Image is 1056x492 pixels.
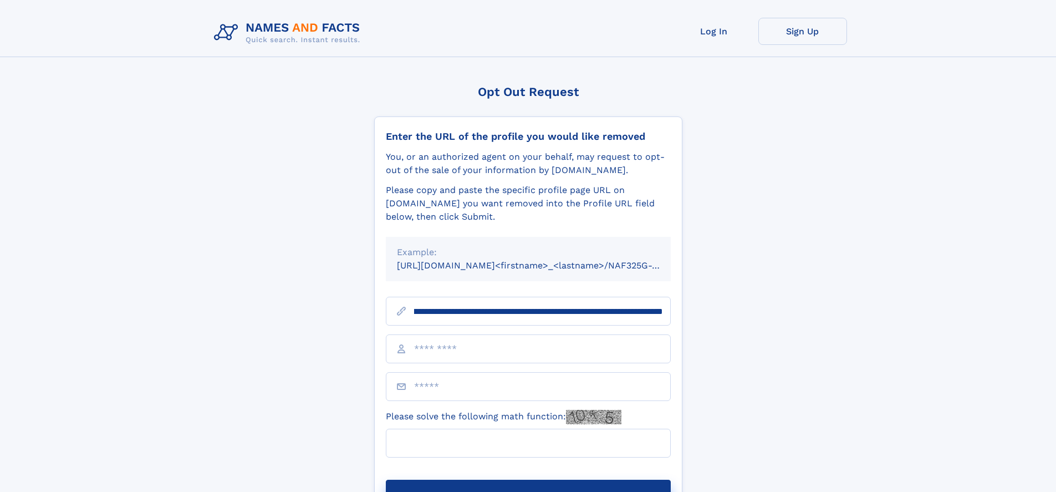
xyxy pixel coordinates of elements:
[670,18,758,45] a: Log In
[386,130,671,143] div: Enter the URL of the profile you would like removed
[386,410,621,424] label: Please solve the following math function:
[758,18,847,45] a: Sign Up
[397,260,692,271] small: [URL][DOMAIN_NAME]<firstname>_<lastname>/NAF325G-xxxxxxxx
[397,246,660,259] div: Example:
[386,184,671,224] div: Please copy and paste the specific profile page URL on [DOMAIN_NAME] you want removed into the Pr...
[386,150,671,177] div: You, or an authorized agent on your behalf, may request to opt-out of the sale of your informatio...
[210,18,369,48] img: Logo Names and Facts
[374,85,682,99] div: Opt Out Request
